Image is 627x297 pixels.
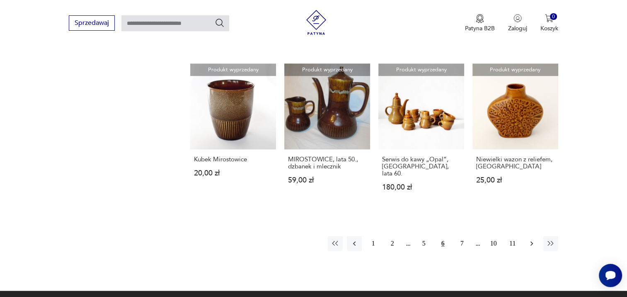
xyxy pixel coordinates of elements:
img: Ikonka użytkownika [513,14,522,22]
button: Zaloguj [508,14,527,32]
button: 6 [436,236,450,251]
p: Zaloguj [508,24,527,32]
h3: MIROSTOWICE, lata 50., dzbanek i mlecznik [288,156,366,170]
h3: Kubek Mirostowice [194,156,272,163]
button: 0Koszyk [540,14,558,32]
h3: Niewielki wazon z reliefem, [GEOGRAPHIC_DATA] [476,156,554,170]
p: 180,00 zł [382,184,460,191]
button: Szukaj [215,18,225,28]
button: 10 [486,236,501,251]
p: 25,00 zł [476,177,554,184]
button: Sprzedawaj [69,15,115,31]
button: 7 [455,236,470,251]
a: Produkt wyprzedanyNiewielki wazon z reliefem, MirostowiceNiewielki wazon z reliefem, [GEOGRAPHIC_... [472,63,558,207]
a: Sprzedawaj [69,21,115,27]
a: Produkt wyprzedanySerwis do kawy „Opal”, Mirostowice, lata 60.Serwis do kawy „Opal”, [GEOGRAPHIC_... [378,63,464,207]
img: Patyna - sklep z meblami i dekoracjami vintage [304,10,329,35]
h3: Serwis do kawy „Opal”, [GEOGRAPHIC_DATA], lata 60. [382,156,460,177]
p: 20,00 zł [194,170,272,177]
div: 0 [550,13,557,20]
button: 1 [366,236,381,251]
img: Ikona medalu [476,14,484,23]
p: Patyna B2B [465,24,495,32]
button: 11 [505,236,520,251]
a: Ikona medaluPatyna B2B [465,14,495,32]
button: 5 [416,236,431,251]
button: 2 [385,236,400,251]
button: Patyna B2B [465,14,495,32]
a: Produkt wyprzedanyKubek MirostowiceKubek Mirostowice20,00 zł [190,63,276,207]
p: Koszyk [540,24,558,32]
iframe: Smartsupp widget button [599,264,622,287]
img: Ikona koszyka [545,14,553,22]
p: 59,00 zł [288,177,366,184]
a: Produkt wyprzedanyMIROSTOWICE, lata 50., dzbanek i mlecznikMIROSTOWICE, lata 50., dzbanek i mlecz... [284,63,370,207]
